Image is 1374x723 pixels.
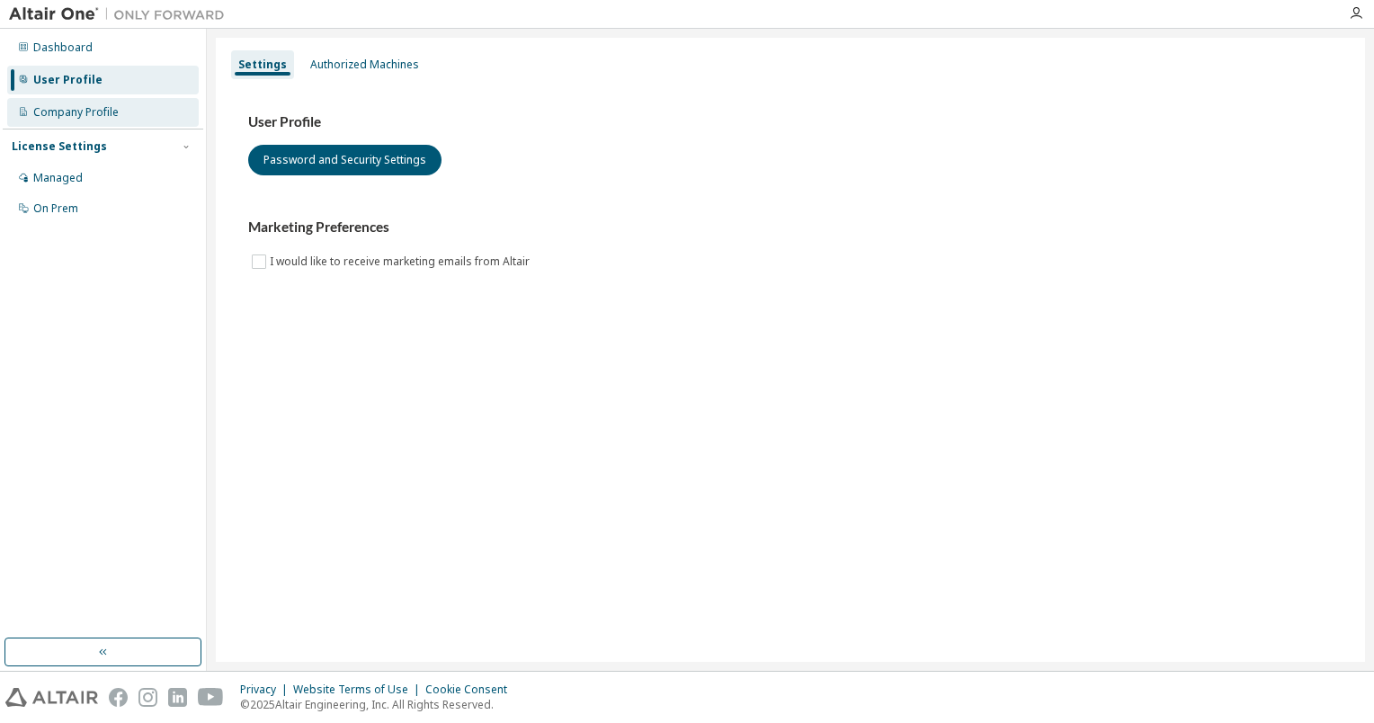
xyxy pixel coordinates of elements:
[12,139,107,154] div: License Settings
[198,688,224,707] img: youtube.svg
[109,688,128,707] img: facebook.svg
[293,683,425,697] div: Website Terms of Use
[168,688,187,707] img: linkedin.svg
[310,58,419,72] div: Authorized Machines
[248,145,442,175] button: Password and Security Settings
[240,683,293,697] div: Privacy
[5,688,98,707] img: altair_logo.svg
[248,219,1333,237] h3: Marketing Preferences
[270,251,533,272] label: I would like to receive marketing emails from Altair
[138,688,157,707] img: instagram.svg
[9,5,234,23] img: Altair One
[248,113,1333,131] h3: User Profile
[33,171,83,185] div: Managed
[238,58,287,72] div: Settings
[425,683,518,697] div: Cookie Consent
[33,40,93,55] div: Dashboard
[33,73,103,87] div: User Profile
[33,105,119,120] div: Company Profile
[33,201,78,216] div: On Prem
[240,697,518,712] p: © 2025 Altair Engineering, Inc. All Rights Reserved.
